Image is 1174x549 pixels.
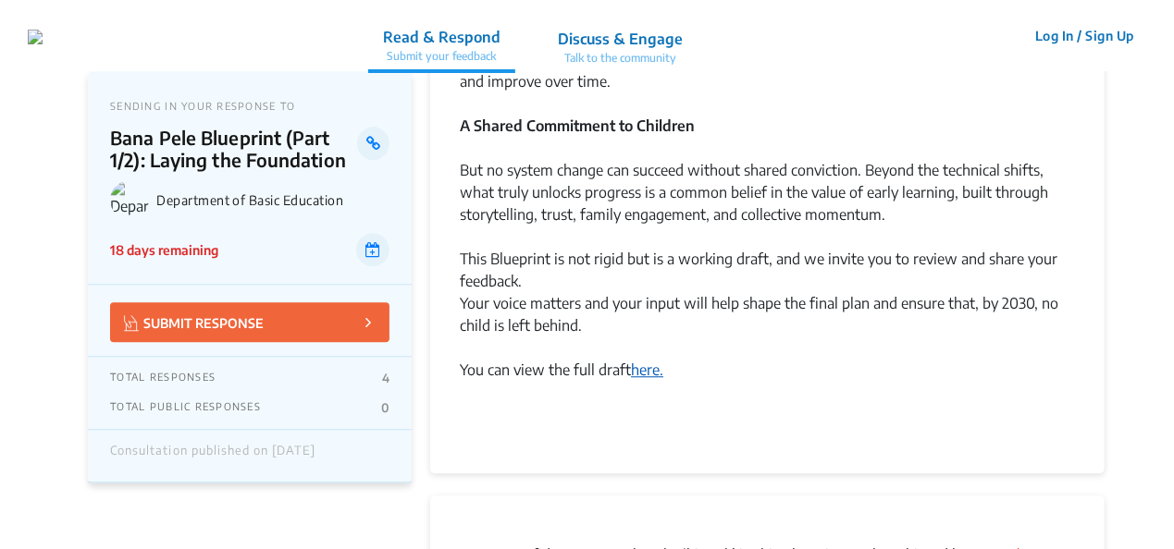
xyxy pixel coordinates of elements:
[110,400,261,415] p: TOTAL PUBLIC RESPONSES
[1023,21,1146,50] button: Log In / Sign Up
[156,192,389,208] p: Department of Basic Education
[124,311,264,333] p: SUBMIT RESPONSE
[460,248,1075,292] div: This Blueprint is not rigid but is a working draft, and we invite you to review and share your fe...
[110,371,216,385] p: TOTAL RESPONSES
[460,159,1075,248] div: But no system change can succeed without shared conviction. Beyond the technical shifts, what tru...
[382,371,389,385] p: 4
[124,315,139,331] img: Vector.jpg
[460,116,695,135] strong: A Shared Commitment to Children
[110,302,389,342] button: SUBMIT RESPONSE
[110,444,315,468] div: Consultation published on [DATE]
[631,360,663,379] a: here.
[28,30,43,44] img: r3bhv9o7vttlwasn7lg2llmba4yf
[460,48,1075,159] div: Ongoing learning, powered by real-time data and feedback, will allow the system to evolve and imp...
[110,100,389,112] p: SENDING IN YOUR RESPONSE TO
[110,127,357,171] p: Bana Pele Blueprint (Part 1/2): Laying the Foundation
[558,50,683,67] p: Talk to the community
[110,240,218,260] p: 18 days remaining
[383,48,500,65] p: Submit your feedback
[558,28,683,50] p: Discuss & Engage
[110,180,149,219] img: Department of Basic Education logo
[383,26,500,48] p: Read & Respond
[460,292,1075,359] div: Your voice matters and your input will help shape the final plan and ensure that, by 2030, no chi...
[381,400,389,415] p: 0
[460,359,1075,403] div: You can view the full draft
